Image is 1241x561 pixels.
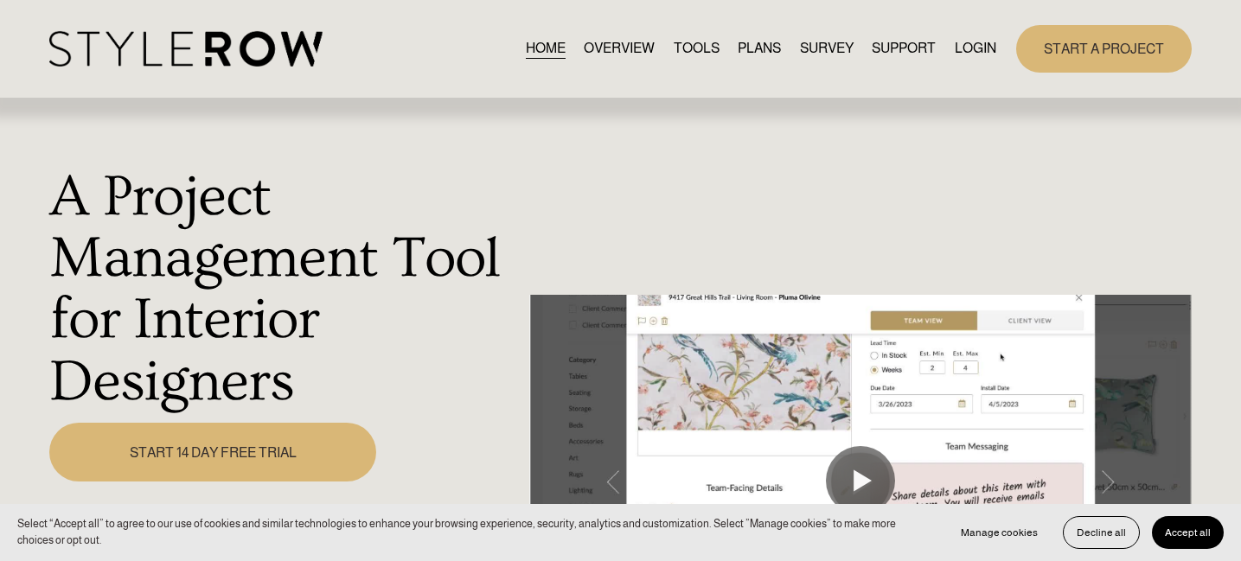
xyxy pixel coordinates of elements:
span: SUPPORT [872,38,936,59]
a: START 14 DAY FREE TRIAL [49,423,375,481]
a: LOGIN [955,37,996,61]
button: Accept all [1152,516,1224,549]
span: Accept all [1165,526,1211,539]
span: Manage cookies [961,526,1038,539]
p: Select “Accept all” to agree to our use of cookies and similar technologies to enhance your brows... [17,516,931,549]
a: HOME [526,37,566,61]
a: SURVEY [800,37,854,61]
a: START A PROJECT [1016,25,1192,73]
img: StyleRow [49,31,322,67]
button: Play [826,446,895,515]
a: TOOLS [674,37,720,61]
h1: A Project Management Tool for Interior Designers [49,167,520,414]
button: Decline all [1063,516,1140,549]
a: PLANS [738,37,781,61]
a: OVERVIEW [584,37,655,61]
a: folder dropdown [872,37,936,61]
span: Decline all [1077,526,1126,539]
button: Manage cookies [948,516,1051,549]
